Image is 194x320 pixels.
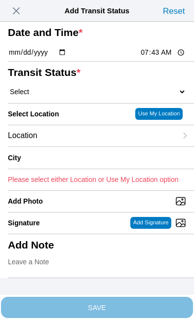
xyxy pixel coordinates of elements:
[8,219,40,227] label: Signature
[8,67,182,78] ion-label: Transit Status
[8,239,182,251] ion-label: Add Note
[160,3,187,19] ion-button: Reset
[8,154,96,162] ion-label: City
[8,110,59,118] label: Select Location
[135,108,183,120] ion-button: Use My Location
[8,131,38,140] span: Location
[8,27,182,38] ion-label: Date and Time
[8,176,179,183] ion-text: Please select either Location or Use My Location option
[130,217,171,229] ion-button: Add Signature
